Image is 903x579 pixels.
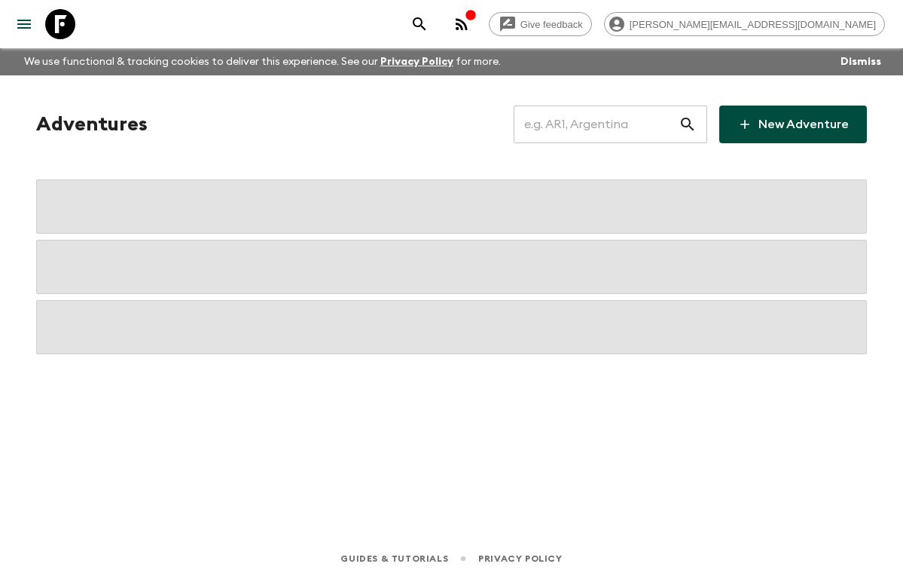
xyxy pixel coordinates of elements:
a: Give feedback [489,12,592,36]
p: We use functional & tracking cookies to deliver this experience. See our for more. [18,48,507,75]
div: [PERSON_NAME][EMAIL_ADDRESS][DOMAIN_NAME] [604,12,885,36]
button: Dismiss [837,51,885,72]
span: [PERSON_NAME][EMAIL_ADDRESS][DOMAIN_NAME] [621,19,884,30]
a: Privacy Policy [478,550,562,567]
a: New Adventure [719,106,867,143]
input: e.g. AR1, Argentina [514,103,679,146]
a: Guides & Tutorials [340,550,448,567]
h1: Adventures [36,109,148,139]
span: Give feedback [512,19,591,30]
button: menu [9,9,39,39]
button: search adventures [404,9,435,39]
a: Privacy Policy [380,57,453,67]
